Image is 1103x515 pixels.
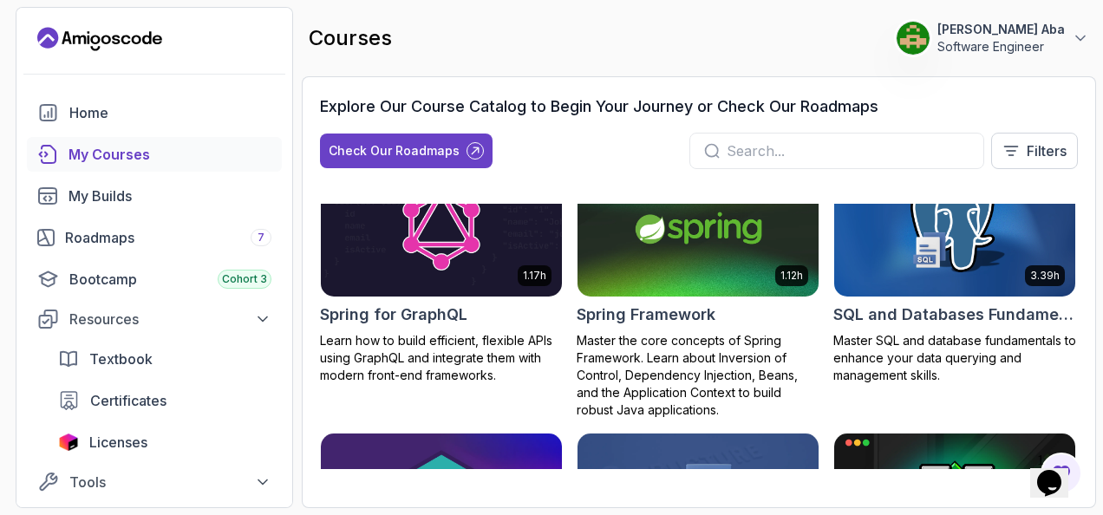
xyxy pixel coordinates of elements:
a: Spring for GraphQL card1.17hSpring for GraphQLLearn how to build efficient, flexible APIs using G... [320,161,563,385]
button: Check Our Roadmaps [320,134,493,168]
h2: SQL and Databases Fundamentals [833,303,1076,327]
a: home [27,95,282,130]
a: roadmaps [27,220,282,255]
p: Master SQL and database fundamentals to enhance your data querying and management skills. [833,332,1076,384]
span: Certificates [90,390,166,411]
div: My Builds [69,186,271,206]
div: Bootcamp [69,269,271,290]
p: 3.39h [1030,269,1060,283]
img: user profile image [897,22,930,55]
img: Spring Framework card [578,162,819,297]
a: Spring Framework card1.12hSpring FrameworkMaster the core concepts of Spring Framework. Learn abo... [577,161,819,420]
img: SQL and Databases Fundamentals card [834,162,1075,297]
span: Textbook [89,349,153,369]
button: Resources [27,303,282,335]
div: Roadmaps [65,227,271,248]
a: courses [27,137,282,172]
div: Resources [69,309,271,329]
p: [PERSON_NAME] Aba [937,21,1065,38]
p: 1.12h [780,269,803,283]
p: Master the core concepts of Spring Framework. Learn about Inversion of Control, Dependency Inject... [577,332,819,419]
h3: Explore Our Course Catalog to Begin Your Journey or Check Our Roadmaps [320,95,878,119]
div: Tools [69,472,271,492]
button: Tools [27,466,282,498]
a: licenses [48,425,282,460]
span: Cohort 3 [222,272,267,286]
a: Landing page [37,25,162,53]
span: 7 [258,231,264,244]
div: Check Our Roadmaps [329,142,460,160]
h2: courses [309,24,392,52]
iframe: chat widget [1030,446,1086,498]
p: Learn how to build efficient, flexible APIs using GraphQL and integrate them with modern front-en... [320,332,563,384]
p: 1.17h [523,269,546,283]
span: Licenses [89,432,147,453]
div: My Courses [69,144,271,165]
a: textbook [48,342,282,376]
button: user profile image[PERSON_NAME] AbaSoftware Engineer [896,21,1089,55]
a: SQL and Databases Fundamentals card3.39hSQL and Databases FundamentalsMaster SQL and database fun... [833,161,1076,385]
h2: Spring Framework [577,303,715,327]
a: certificates [48,383,282,418]
button: Filters [991,133,1078,169]
img: Spring for GraphQL card [321,162,562,297]
a: builds [27,179,282,213]
div: Home [69,102,271,123]
p: Filters [1027,140,1067,161]
img: jetbrains icon [58,434,79,451]
h2: Spring for GraphQL [320,303,467,327]
input: Search... [727,140,969,161]
p: Software Engineer [937,38,1065,55]
a: bootcamp [27,262,282,297]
